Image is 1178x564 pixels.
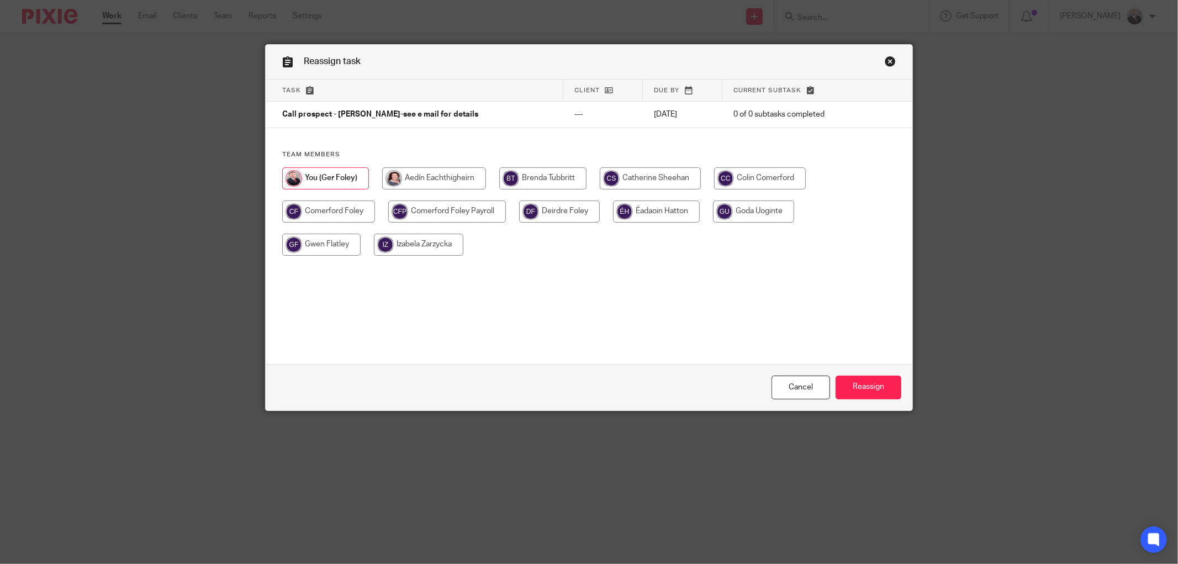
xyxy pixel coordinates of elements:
td: 0 of 0 subtasks completed [722,102,869,128]
span: Reassign task [304,57,361,66]
a: Close this dialog window [885,56,896,71]
span: Current subtask [733,87,801,93]
span: Client [574,87,600,93]
p: --- [574,109,632,120]
a: Close this dialog window [772,376,830,399]
span: Due by [654,87,679,93]
input: Reassign [836,376,901,399]
h4: Team members [282,150,896,159]
p: [DATE] [654,109,711,120]
span: Call prospect - [PERSON_NAME]-see e mail for details [282,111,478,119]
span: Task [282,87,301,93]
